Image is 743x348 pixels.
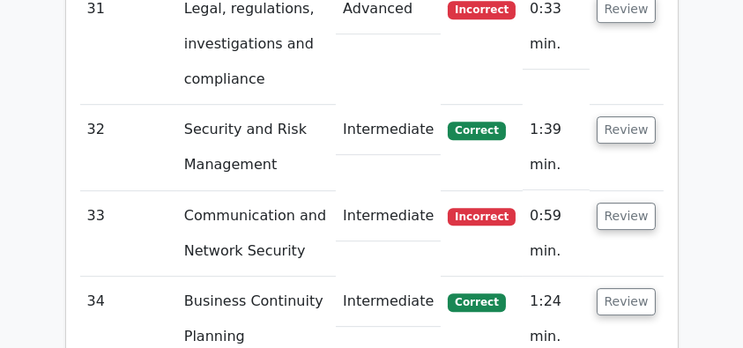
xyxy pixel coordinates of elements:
[448,293,505,311] span: Correct
[597,116,657,144] button: Review
[336,191,441,241] td: Intermediate
[448,208,516,226] span: Incorrect
[523,191,589,277] td: 0:59 min.
[80,191,177,277] td: 33
[597,288,657,315] button: Review
[597,203,657,230] button: Review
[80,105,177,190] td: 32
[448,1,516,19] span: Incorrect
[177,105,336,190] td: Security and Risk Management
[523,105,589,190] td: 1:39 min.
[177,191,336,277] td: Communication and Network Security
[336,277,441,327] td: Intermediate
[336,105,441,155] td: Intermediate
[448,122,505,139] span: Correct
